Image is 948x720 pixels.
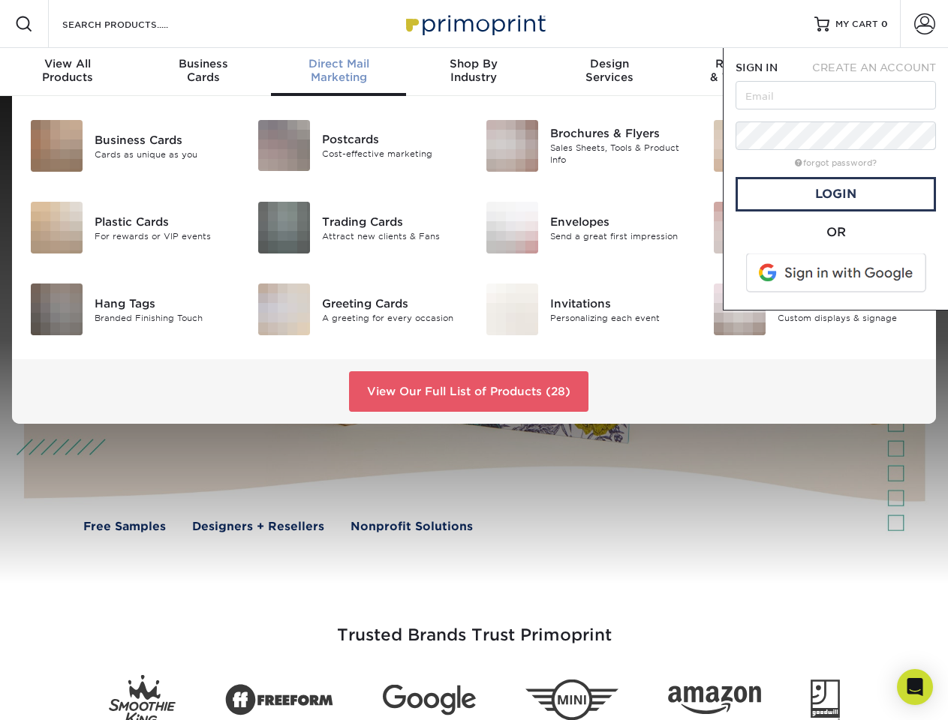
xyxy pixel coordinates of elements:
[4,674,128,715] iframe: Google Customer Reviews
[271,48,406,96] a: Direct MailMarketing
[812,61,936,73] span: CREATE AN ACCOUNT
[61,15,207,33] input: SEARCH PRODUCTS.....
[271,57,406,84] div: Marketing
[736,177,936,211] a: Login
[542,48,677,96] a: DesignServices
[406,57,541,84] div: Industry
[736,61,778,73] span: SIGN IN
[736,81,936,109] input: Email
[406,48,541,96] a: Shop ByIndustry
[542,57,677,84] div: Services
[349,371,588,412] a: View Our Full List of Products (28)
[406,57,541,70] span: Shop By
[668,686,761,715] img: Amazon
[542,57,677,70] span: Design
[271,57,406,70] span: Direct Mail
[383,685,476,715] img: Google
[135,48,270,96] a: BusinessCards
[897,669,933,705] div: Open Intercom Messenger
[881,19,888,29] span: 0
[677,48,812,96] a: Resources& Templates
[677,57,812,84] div: & Templates
[811,679,840,720] img: Goodwill
[35,589,913,663] h3: Trusted Brands Trust Primoprint
[736,223,936,241] div: OR
[399,7,549,40] img: Primoprint
[795,158,877,168] a: forgot password?
[835,18,878,31] span: MY CART
[135,57,270,84] div: Cards
[677,57,812,70] span: Resources
[135,57,270,70] span: Business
